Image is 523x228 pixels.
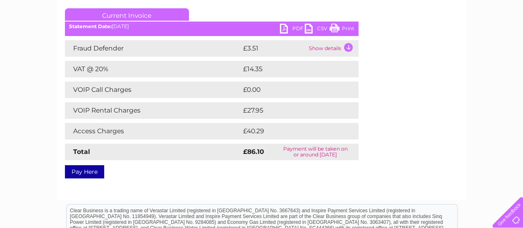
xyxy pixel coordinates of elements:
a: Contact [468,35,488,41]
a: Water [377,35,393,41]
div: [DATE] [65,24,358,29]
a: 0333 014 3131 [367,4,424,14]
a: Telecoms [421,35,446,41]
strong: £86.10 [243,148,264,156]
a: Print [330,24,354,36]
td: £40.29 [241,123,342,139]
a: Pay Here [65,165,104,178]
td: Show details [307,40,358,57]
b: Statement Date: [69,23,112,29]
td: Fraud Defender [65,40,241,57]
td: VOIP Call Charges [65,82,241,98]
a: PDF [280,24,305,36]
a: Blog [451,35,463,41]
a: Energy [398,35,416,41]
a: Log out [496,35,515,41]
td: Access Charges [65,123,241,139]
a: CSV [305,24,330,36]
td: £0.00 [241,82,339,98]
img: logo.png [18,22,60,47]
a: Current Invoice [65,8,189,21]
td: VAT @ 20% [65,61,241,77]
strong: Total [73,148,90,156]
td: £3.51 [241,40,307,57]
td: Payment will be taken on or around [DATE] [272,144,358,160]
td: £14.35 [241,61,341,77]
td: VOIP Rental Charges [65,102,241,119]
div: Clear Business is a trading name of Verastar Limited (registered in [GEOGRAPHIC_DATA] No. 3667643... [67,5,457,40]
td: £27.95 [241,102,342,119]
